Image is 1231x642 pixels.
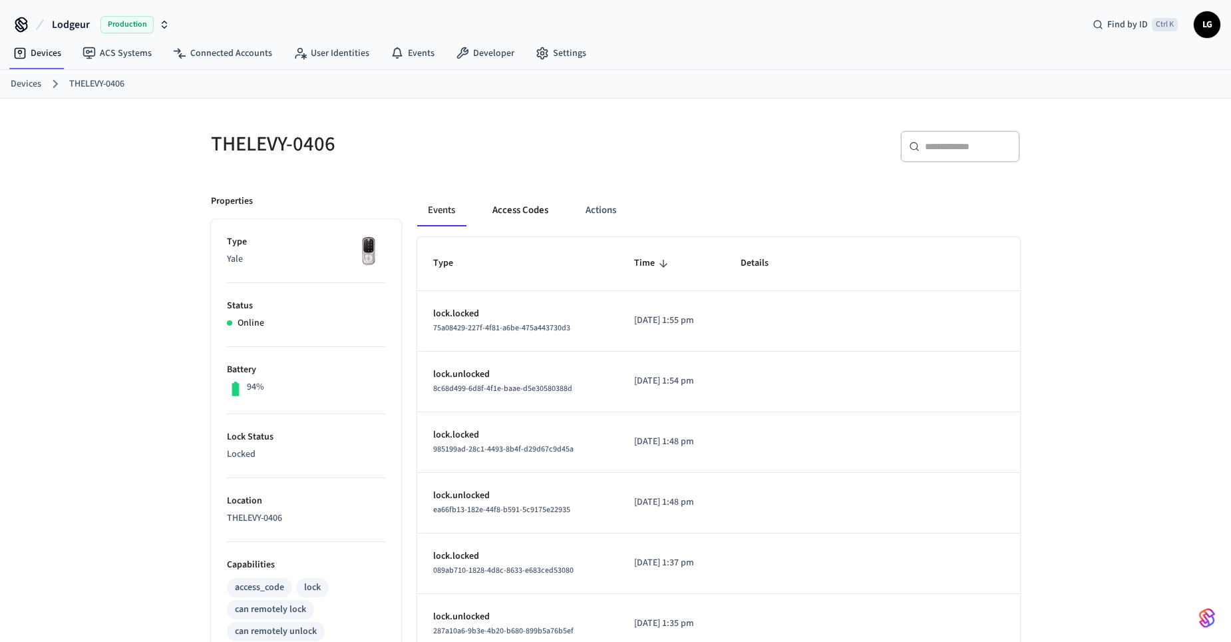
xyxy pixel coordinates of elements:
[433,444,574,455] span: 985199ad-28c1-4493-8b4f-d29d67c9d45a
[741,253,786,274] span: Details
[1107,18,1148,31] span: Find by ID
[634,495,709,509] p: [DATE] 1:48 pm
[433,625,574,637] span: 287a10a6-9b3e-4b20-b680-899b5a76b5ef
[417,194,1020,226] div: ant example
[1082,13,1188,37] div: Find by IDCtrl K
[227,252,385,266] p: Yale
[433,253,470,274] span: Type
[634,253,672,274] span: Time
[227,448,385,462] p: Locked
[575,194,627,226] button: Actions
[247,380,264,394] p: 94%
[227,299,385,313] p: Status
[11,77,41,91] a: Devices
[1195,13,1219,37] span: LG
[445,41,525,65] a: Developer
[634,435,709,449] p: [DATE] 1:48 pm
[417,194,466,226] button: Events
[1194,11,1220,38] button: LG
[634,314,709,328] p: [DATE] 1:55 pm
[352,235,385,268] img: Yale Assure Touchscreen Wifi Smart Lock, Satin Nickel, Front
[238,316,264,330] p: Online
[227,511,385,525] p: THELEVY-0406
[634,617,709,631] p: [DATE] 1:35 pm
[3,41,72,65] a: Devices
[433,368,602,382] p: lock.unlocked
[227,235,385,249] p: Type
[227,494,385,508] p: Location
[433,504,570,515] span: ea66fb13-182e-44f8-b591-5c9175e22935
[227,430,385,444] p: Lock Status
[433,565,574,576] span: 089ab710-1828-4d8c-8633-e683ced53080
[433,307,602,321] p: lock.locked
[162,41,283,65] a: Connected Accounts
[433,322,570,334] span: 75a08429-227f-4f81-a6be-475a443730d3
[100,16,154,33] span: Production
[72,41,162,65] a: ACS Systems
[304,581,321,595] div: lock
[227,363,385,377] p: Battery
[283,41,380,65] a: User Identities
[1199,607,1215,629] img: SeamLogoGradient.69752ec5.svg
[433,383,572,394] span: 8c68d499-6d8f-4f1e-baae-d5e30580388d
[227,558,385,572] p: Capabilities
[433,549,602,563] p: lock.locked
[69,77,124,91] a: THELEVY-0406
[433,610,602,624] p: lock.unlocked
[235,603,306,617] div: can remotely lock
[380,41,445,65] a: Events
[482,194,559,226] button: Access Codes
[235,581,284,595] div: access_code
[433,489,602,503] p: lock.unlocked
[433,428,602,442] p: lock.locked
[634,556,709,570] p: [DATE] 1:37 pm
[525,41,597,65] a: Settings
[52,17,90,33] span: Lodgeur
[211,194,253,208] p: Properties
[235,625,317,639] div: can remotely unlock
[634,374,709,388] p: [DATE] 1:54 pm
[211,131,608,158] h5: THELEVY-0406
[1152,18,1178,31] span: Ctrl K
